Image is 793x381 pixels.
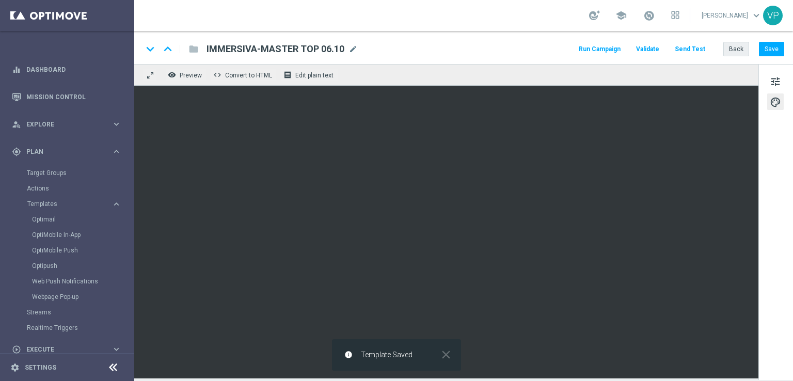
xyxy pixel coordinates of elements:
span: Templates [27,201,101,207]
i: keyboard_arrow_right [112,147,121,156]
button: Back [723,42,749,56]
button: equalizer Dashboard [11,66,122,74]
div: OptiMobile Push [32,243,133,258]
i: keyboard_arrow_right [112,344,121,354]
button: remove_red_eye Preview [165,68,207,82]
a: Optimail [32,215,107,224]
span: Edit plain text [295,72,334,79]
span: school [615,10,627,21]
div: Actions [27,181,133,196]
span: Plan [26,149,112,155]
a: Dashboard [26,56,121,83]
i: equalizer [12,65,21,74]
div: Templates [27,196,133,305]
a: Actions [27,184,107,193]
button: gps_fixed Plan keyboard_arrow_right [11,148,122,156]
i: person_search [12,120,21,129]
a: Mission Control [26,83,121,110]
a: Realtime Triggers [27,324,107,332]
button: Send Test [673,42,707,56]
div: Mission Control [12,83,121,110]
i: close [439,348,453,361]
div: Target Groups [27,165,133,181]
a: [PERSON_NAME]keyboard_arrow_down [701,8,763,23]
div: Webpage Pop-up [32,289,133,305]
div: Dashboard [12,56,121,83]
div: Optipush [32,258,133,274]
i: play_circle_outline [12,345,21,354]
i: keyboard_arrow_right [112,119,121,129]
span: IMMERSIVA-MASTER TOP 06.10 [207,43,344,55]
button: person_search Explore keyboard_arrow_right [11,120,122,129]
div: OptiMobile In-App [32,227,133,243]
button: receipt Edit plain text [281,68,338,82]
span: Validate [636,45,659,53]
div: Web Push Notifications [32,274,133,289]
a: OptiMobile Push [32,246,107,255]
span: code [213,71,221,79]
a: Optipush [32,262,107,270]
button: Save [759,42,784,56]
div: Plan [12,147,112,156]
i: keyboard_arrow_up [160,41,176,57]
button: close [438,351,453,359]
i: info [344,351,353,359]
span: Execute [26,346,112,353]
div: Templates [27,201,112,207]
div: Execute [12,345,112,354]
i: keyboard_arrow_down [142,41,158,57]
div: Streams [27,305,133,320]
i: keyboard_arrow_right [112,199,121,209]
i: remove_red_eye [168,71,176,79]
div: Optimail [32,212,133,227]
i: settings [10,363,20,372]
span: palette [770,96,781,109]
a: Target Groups [27,169,107,177]
a: Webpage Pop-up [32,293,107,301]
button: palette [767,93,784,110]
i: gps_fixed [12,147,21,156]
button: tune [767,73,784,89]
a: Web Push Notifications [32,277,107,285]
div: VP [763,6,783,25]
button: code Convert to HTML [211,68,277,82]
a: Streams [27,308,107,316]
span: Preview [180,72,202,79]
button: Templates keyboard_arrow_right [27,200,122,208]
span: Explore [26,121,112,128]
div: Explore [12,120,112,129]
button: play_circle_outline Execute keyboard_arrow_right [11,345,122,354]
a: Settings [25,364,56,371]
span: Template Saved [361,351,413,359]
span: keyboard_arrow_down [751,10,762,21]
button: Run Campaign [577,42,622,56]
span: tune [770,75,781,88]
span: mode_edit [348,44,358,54]
span: Convert to HTML [225,72,272,79]
button: Mission Control [11,93,122,101]
button: Validate [635,42,661,56]
a: OptiMobile In-App [32,231,107,239]
div: Realtime Triggers [27,320,133,336]
i: receipt [283,71,292,79]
